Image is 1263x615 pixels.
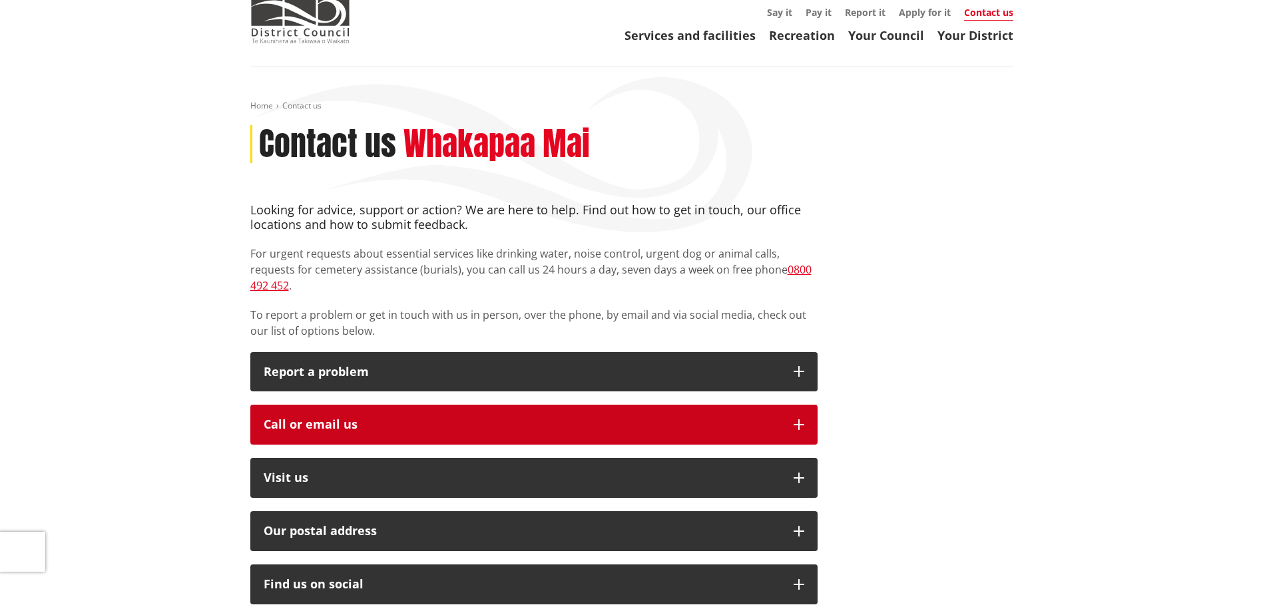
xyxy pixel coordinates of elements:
a: Your Council [848,27,924,43]
a: 0800 492 452 [250,262,812,293]
button: Find us on social [250,564,818,604]
a: Your District [937,27,1013,43]
a: Home [250,100,273,111]
h2: Our postal address [264,524,780,538]
a: Services and facilities [625,27,756,43]
span: Contact us [282,100,322,111]
h2: Whakapaa Mai [403,125,590,164]
a: Say it [767,6,792,19]
h4: Looking for advice, support or action? We are here to help. Find out how to get in touch, our off... [250,203,818,232]
button: Call or email us [250,405,818,445]
button: Visit us [250,458,818,498]
p: Visit us [264,471,780,485]
h1: Contact us [259,125,396,164]
button: Our postal address [250,511,818,551]
p: Report a problem [264,365,780,379]
a: Contact us [964,6,1013,21]
div: Call or email us [264,418,780,431]
p: For urgent requests about essential services like drinking water, noise control, urgent dog or an... [250,246,818,294]
a: Pay it [806,6,832,19]
button: Report a problem [250,352,818,392]
a: Recreation [769,27,835,43]
iframe: Messenger Launcher [1202,559,1250,607]
a: Report it [845,6,885,19]
nav: breadcrumb [250,101,1013,112]
a: Apply for it [899,6,951,19]
p: To report a problem or get in touch with us in person, over the phone, by email and via social me... [250,307,818,339]
div: Find us on social [264,578,780,591]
